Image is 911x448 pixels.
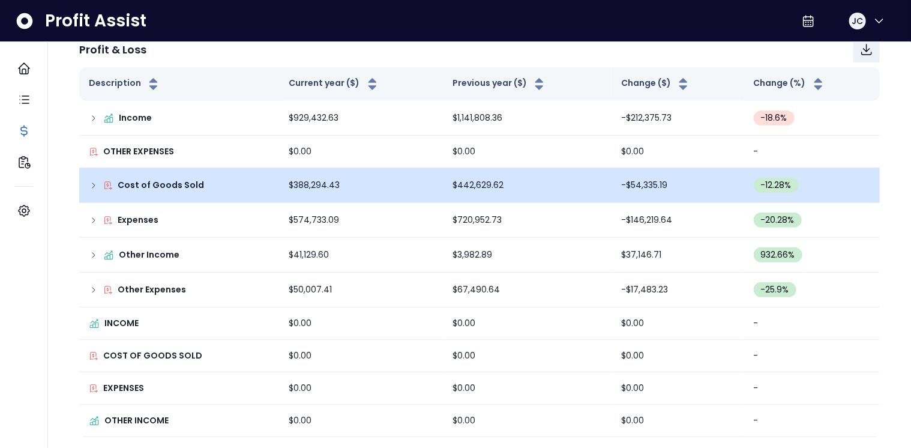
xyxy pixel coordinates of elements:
td: $0.00 [280,405,443,437]
td: $0.00 [280,372,443,405]
button: Download [853,36,880,62]
td: - [744,136,880,168]
span: Profit Assist [45,10,146,32]
td: $0.00 [443,136,612,168]
td: -$212,375.73 [612,101,744,136]
td: $0.00 [443,307,612,340]
p: OTHER EXPENSES [103,145,174,158]
p: COST OF GOODS SOLD [103,350,202,362]
td: - [744,372,880,405]
button: Description [89,77,161,91]
p: Other Income [119,249,179,261]
td: $0.00 [443,372,612,405]
td: $0.00 [280,307,443,340]
p: Cost of Goods Sold [118,179,204,192]
td: - [744,405,880,437]
td: $0.00 [612,136,744,168]
td: $720,952.73 [443,203,612,238]
span: -25.9 % [761,283,789,296]
td: $388,294.43 [280,168,443,203]
span: -20.28 % [761,214,795,226]
td: -$146,219.64 [612,203,744,238]
td: -$54,335.19 [612,168,744,203]
p: OTHER INCOME [104,414,169,427]
td: $0.00 [280,136,443,168]
button: Previous year ($) [452,77,547,91]
td: $0.00 [280,340,443,372]
td: $37,146.71 [612,238,744,273]
span: 932.66 % [761,249,795,261]
td: $1,141,808.36 [443,101,612,136]
td: $0.00 [612,372,744,405]
td: $442,629.62 [443,168,612,203]
td: - [744,307,880,340]
td: $929,432.63 [280,101,443,136]
td: -$17,483.23 [612,273,744,307]
span: -12.28 % [761,179,792,192]
p: Profit & Loss [79,41,146,58]
td: $0.00 [443,340,612,372]
td: $67,490.64 [443,273,612,307]
button: Change (%) [754,77,826,91]
button: Current year ($) [289,77,380,91]
span: JC [852,15,863,27]
td: $3,982.89 [443,238,612,273]
p: Other Expenses [118,283,186,296]
td: $0.00 [443,405,612,437]
td: $41,129.60 [280,238,443,273]
td: $0.00 [612,405,744,437]
span: -18.6 % [761,112,787,124]
td: - [744,340,880,372]
td: $0.00 [612,340,744,372]
button: Change ($) [621,77,691,91]
p: EXPENSES [103,382,144,395]
td: $0.00 [612,307,744,340]
p: INCOME [104,317,139,330]
p: Income [119,112,152,124]
p: Expenses [118,214,158,226]
td: $50,007.41 [280,273,443,307]
td: $574,733.09 [280,203,443,238]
